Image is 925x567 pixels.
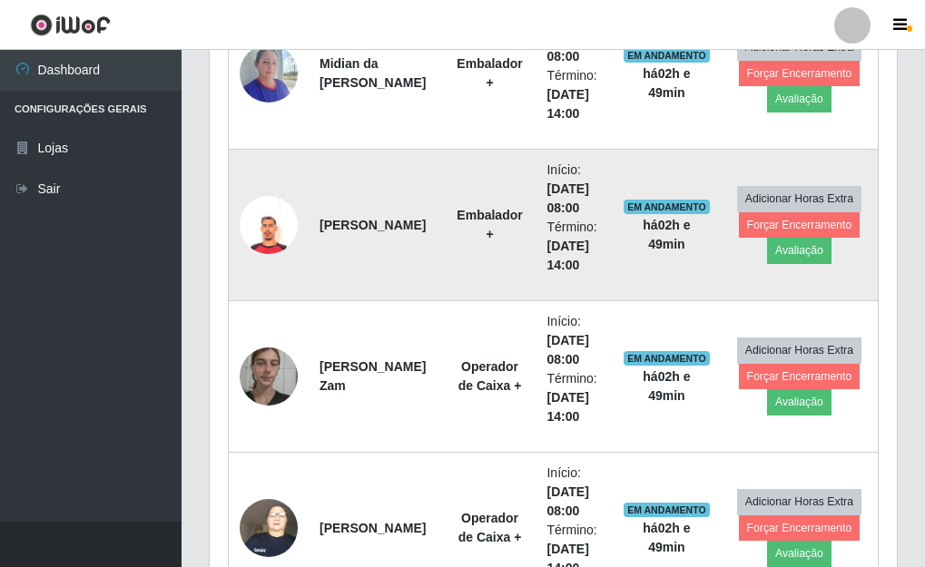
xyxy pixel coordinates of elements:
button: Forçar Encerramento [739,61,861,86]
strong: Operador de Caixa + [458,359,522,393]
strong: [PERSON_NAME] Zam [320,359,426,393]
strong: [PERSON_NAME] [320,218,426,232]
img: 1741723439768.jpeg [240,196,298,254]
time: [DATE] 08:00 [546,333,588,367]
button: Forçar Encerramento [739,212,861,238]
button: Adicionar Horas Extra [737,186,861,211]
time: [DATE] 14:00 [546,239,588,272]
li: Início: [546,464,602,521]
span: EM ANDAMENTO [624,200,710,214]
img: 1700866238671.jpeg [240,337,298,415]
strong: Embalador + [457,208,522,241]
time: [DATE] 14:00 [546,87,588,121]
img: 1723623614898.jpeg [240,489,298,566]
button: Avaliação [767,238,832,263]
time: [DATE] 14:00 [546,390,588,424]
strong: há 02 h e 49 min [643,369,690,403]
strong: há 02 h e 49 min [643,218,690,251]
span: EM ANDAMENTO [624,351,710,366]
button: Avaliação [767,389,832,415]
button: Avaliação [767,86,832,112]
strong: Embalador + [457,56,522,90]
li: Término: [546,369,602,426]
li: Início: [546,161,602,218]
button: Forçar Encerramento [739,364,861,389]
strong: há 02 h e 49 min [643,66,690,100]
time: [DATE] 08:00 [546,484,588,518]
span: EM ANDAMENTO [624,48,710,63]
strong: há 02 h e 49 min [643,521,690,554]
strong: Midian da [PERSON_NAME] [320,56,426,90]
img: 1723687627540.jpeg [240,34,298,112]
button: Adicionar Horas Extra [737,489,861,514]
button: Avaliação [767,541,832,566]
strong: [PERSON_NAME] [320,521,426,535]
strong: Operador de Caixa + [458,511,522,544]
time: [DATE] 08:00 [546,181,588,215]
li: Término: [546,218,602,275]
button: Adicionar Horas Extra [737,337,861,363]
img: CoreUI Logo [30,14,111,36]
span: EM ANDAMENTO [624,503,710,517]
button: Forçar Encerramento [739,515,861,541]
li: Término: [546,66,602,123]
li: Início: [546,312,602,369]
